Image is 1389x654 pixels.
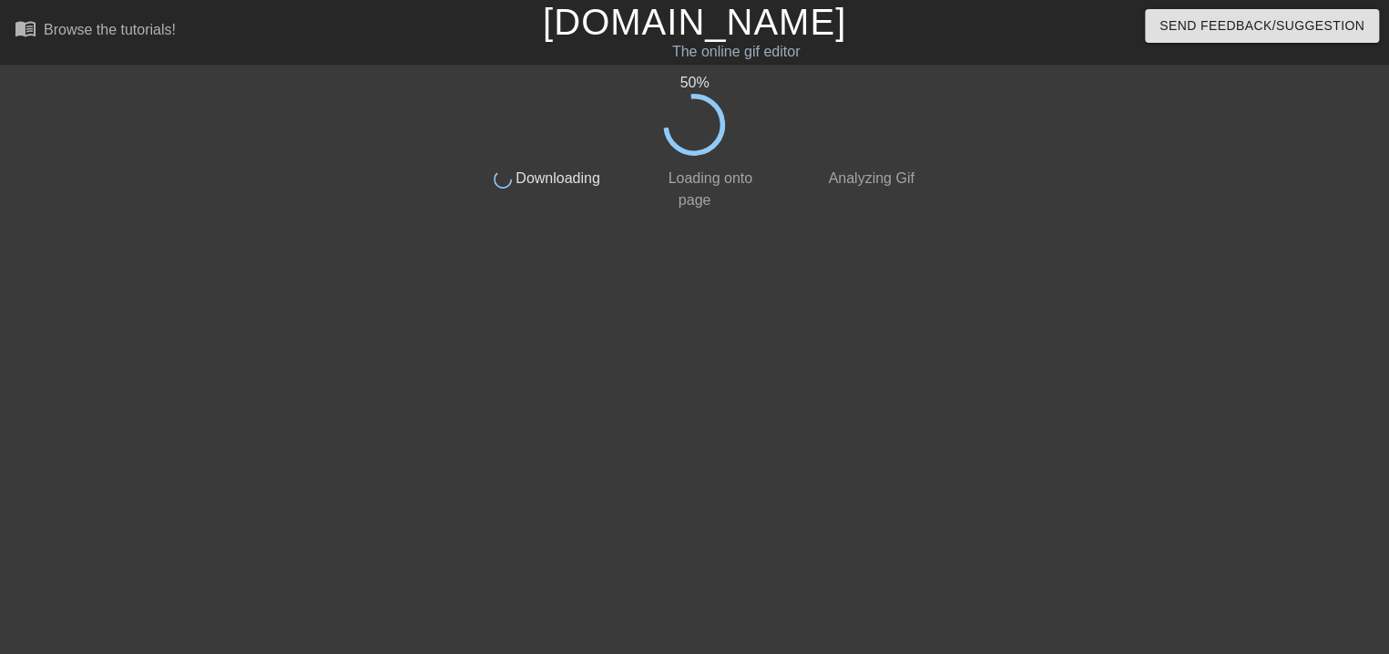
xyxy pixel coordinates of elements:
span: menu_book [15,17,36,39]
span: Send Feedback/Suggestion [1159,15,1364,37]
span: Analyzing Gif [825,170,914,186]
div: Browse the tutorials! [44,22,176,37]
button: Send Feedback/Suggestion [1145,9,1379,43]
a: Browse the tutorials! [15,17,176,46]
span: Downloading [512,170,600,186]
span: Loading onto page [664,170,752,208]
a: [DOMAIN_NAME] [543,2,846,42]
div: 50 % [466,72,924,94]
div: The online gif editor [472,41,999,63]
